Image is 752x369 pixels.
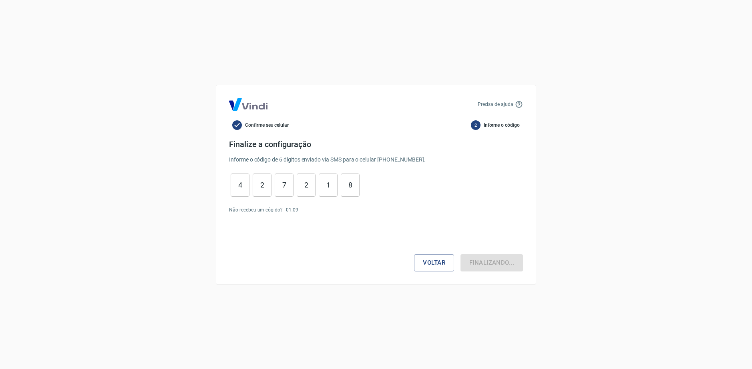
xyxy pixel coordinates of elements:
[229,156,523,164] p: Informe o código de 6 dígitos enviado via SMS para o celular [PHONE_NUMBER] .
[229,206,283,213] p: Não recebeu um cógido?
[286,206,298,213] p: 01 : 09
[229,98,267,111] img: Logo Vind
[484,122,520,129] span: Informe o código
[229,140,523,149] h4: Finalize a configuração
[478,101,513,108] p: Precisa de ajuda
[414,254,454,271] button: Voltar
[245,122,289,129] span: Confirme seu celular
[475,122,477,128] text: 2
